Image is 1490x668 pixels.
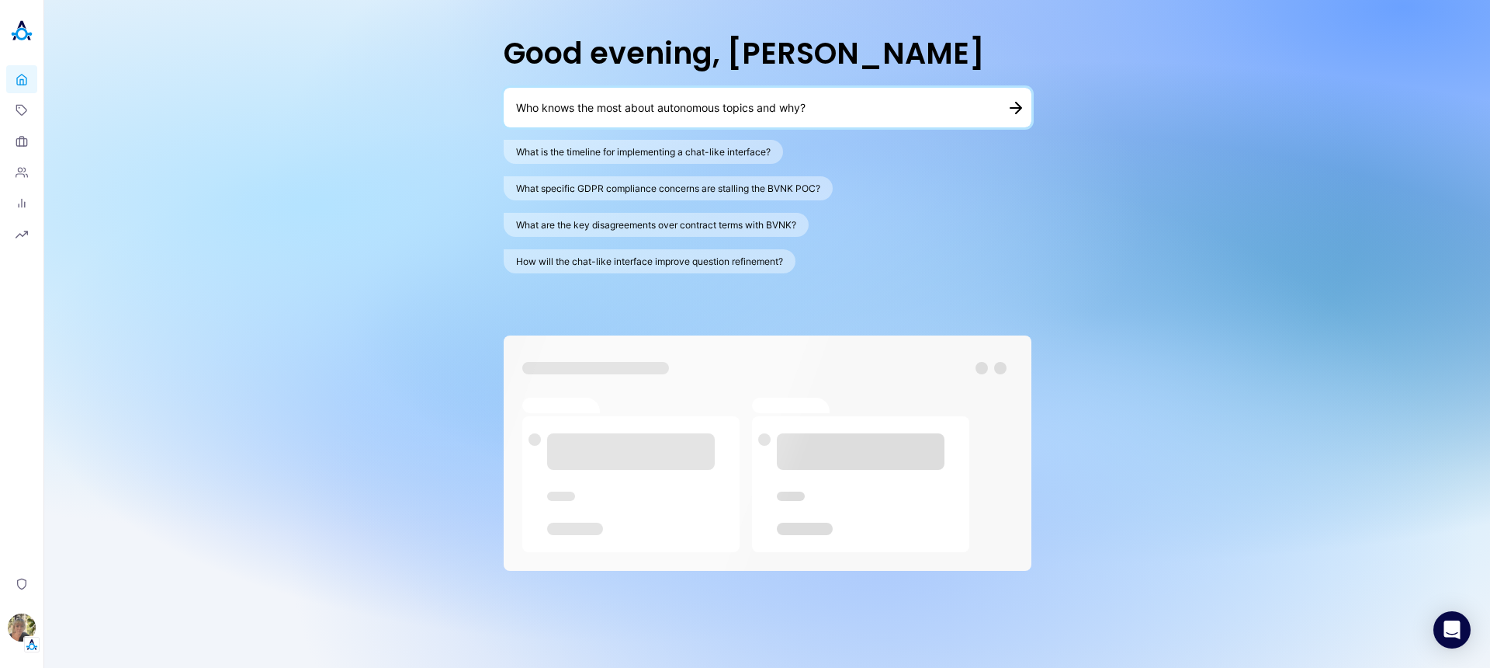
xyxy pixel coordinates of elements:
h1: Good evening, [PERSON_NAME] [504,31,1031,75]
img: Tenant Logo [24,637,40,652]
img: Alisa Faingold [8,614,36,642]
textarea: Who knows the most about autonomous topics and why? [516,100,982,115]
img: Akooda Logo [6,16,37,47]
button: How will the chat-like interface improve question refinement? [504,249,795,273]
button: What specific GDPR compliance concerns are stalling the BVNK POC? [504,176,833,200]
div: Open Intercom Messenger [1433,611,1471,649]
button: What is the timeline for implementing a chat-like interface? [504,140,783,164]
button: Alisa FaingoldTenant Logo [6,607,37,652]
button: What are the key disagreements over contract terms with BVNK? [504,213,809,237]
